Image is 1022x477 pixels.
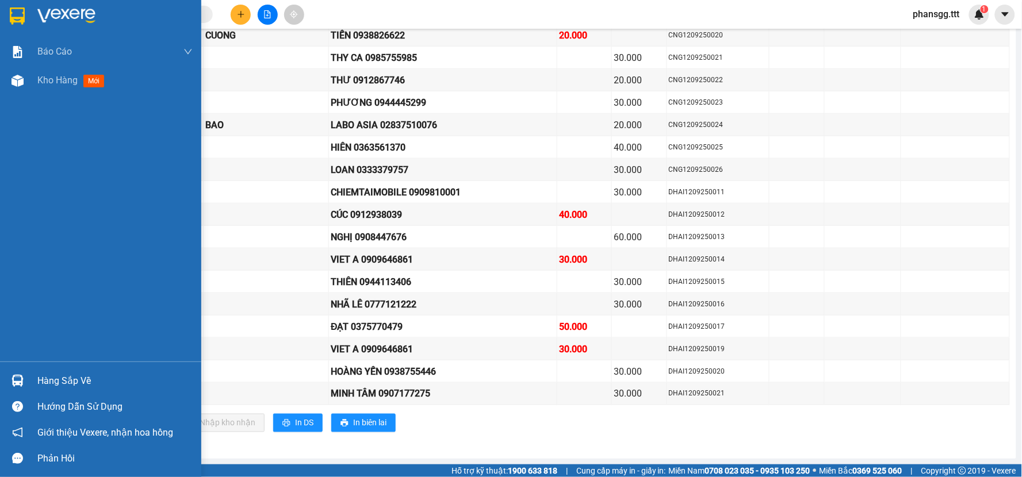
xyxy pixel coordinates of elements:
div: DHAI1209250011 [669,187,768,198]
span: down [183,47,193,56]
img: logo-vxr [10,7,25,25]
span: notification [12,427,23,438]
div: DHAI1209250016 [669,299,768,310]
div: CNG1209250022 [669,75,768,86]
div: BAO [205,118,327,132]
div: HIÊN 0363561370 [331,140,555,155]
div: 40.000 [559,207,610,222]
div: 30.000 [614,275,664,289]
div: 20.000 [559,28,610,43]
button: printerIn biên lai [331,414,396,432]
span: file-add [263,10,271,18]
div: DHAI1209250020 [669,366,768,377]
div: HOÀNG YẾN 0938755446 [331,364,555,379]
div: 20.000 [614,118,664,132]
span: | [566,464,568,477]
div: 30.000 [614,163,664,177]
span: Kho hàng [37,75,78,86]
div: DHAI1209250019 [669,344,768,355]
button: aim [284,5,304,25]
div: 30.000 [614,387,664,401]
span: In DS [295,417,313,429]
div: THY CA 0985755985 [331,51,555,65]
span: Miền Nam [669,464,810,477]
span: copyright [958,467,966,475]
td: DHAI1209250014 [667,248,770,271]
td: CNG1209250020 [667,24,770,47]
span: printer [282,419,290,428]
sup: 1 [981,5,989,13]
div: DHAI1209250013 [669,232,768,243]
div: DHAI1209250021 [669,388,768,399]
span: ⚪️ [813,468,817,473]
div: 30.000 [614,95,664,110]
span: printer [340,419,349,428]
div: DHAI1209250015 [669,276,768,287]
td: DHAI1209250015 [667,271,770,293]
strong: 0708 023 035 - 0935 103 250 [705,466,810,475]
td: DHAI1209250019 [667,338,770,360]
div: NHÃ LÊ 0777121222 [331,297,555,311]
td: CNG1209250026 [667,159,770,181]
div: Phản hồi [37,450,193,467]
img: warehouse-icon [12,375,24,387]
span: plus [237,10,245,18]
td: CNG1209250021 [667,47,770,69]
span: mới [83,75,104,87]
div: DHAI1209250017 [669,321,768,332]
div: MINH TÂM 0907177275 [331,387,555,401]
span: Hỗ trợ kỹ thuật: [451,464,557,477]
div: CNG1209250020 [669,30,768,41]
td: CNG1209250025 [667,136,770,159]
span: In biên lai [353,417,386,429]
div: DHAI1209250012 [669,209,768,220]
td: DHAI1209250017 [667,316,770,338]
span: question-circle [12,401,23,412]
div: 50.000 [559,320,610,334]
img: solution-icon [12,46,24,58]
div: 30.000 [559,342,610,356]
img: icon-new-feature [974,9,985,20]
div: VIET A 0909646861 [331,252,555,267]
strong: 0369 525 060 [853,466,902,475]
div: 40.000 [614,140,664,155]
td: DHAI1209250021 [667,383,770,405]
div: CNG1209250024 [669,120,768,130]
button: downloadNhập kho nhận [178,414,265,432]
td: CNG1209250022 [667,69,770,91]
div: THƯ 0912867746 [331,73,555,87]
button: plus [231,5,251,25]
span: Giới thiệu Vexere, nhận hoa hồng [37,425,173,440]
span: | [911,464,913,477]
td: DHAI1209250013 [667,226,770,248]
strong: 1900 633 818 [508,466,557,475]
button: printerIn DS [273,414,323,432]
div: 30.000 [614,51,664,65]
div: 60.000 [614,230,664,244]
div: VIET A 0909646861 [331,342,555,356]
button: caret-down [995,5,1015,25]
span: aim [290,10,298,18]
img: warehouse-icon [12,75,24,87]
button: file-add [258,5,278,25]
div: TIẾN 0938826622 [331,28,555,43]
div: DHAI1209250014 [669,254,768,265]
div: ĐẠT 0375770479 [331,320,555,334]
div: Hướng dẫn sử dụng [37,398,193,416]
span: Báo cáo [37,44,72,59]
div: 30.000 [559,252,610,267]
td: DHAI1209250016 [667,293,770,316]
div: Hàng sắp về [37,372,193,390]
span: Cung cấp máy in - giấy in: [576,464,666,477]
td: DHAI1209250011 [667,181,770,203]
td: DHAI1209250020 [667,360,770,383]
span: message [12,453,23,464]
span: caret-down [1000,9,1010,20]
span: 1 [982,5,986,13]
div: CNG1209250025 [669,142,768,153]
div: 30.000 [614,297,664,311]
div: CNG1209250026 [669,164,768,175]
div: CNG1209250023 [669,97,768,108]
div: THIÊN 0944113406 [331,275,555,289]
div: PHƯƠNG 0944445299 [331,95,555,110]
